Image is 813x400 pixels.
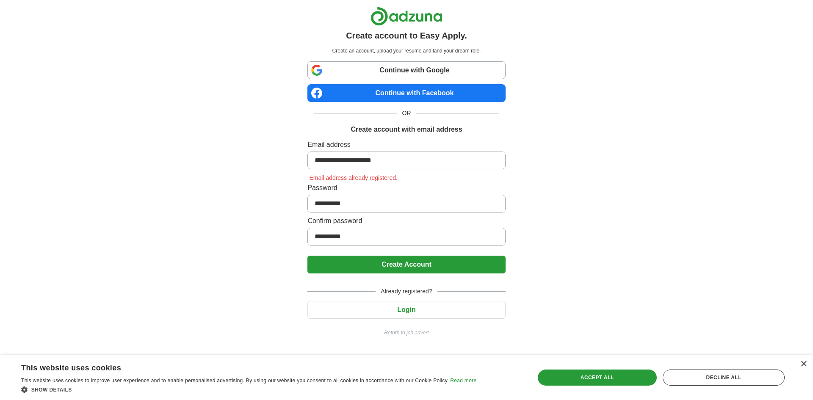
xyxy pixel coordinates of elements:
[351,124,462,135] h1: Create account with email address
[376,287,437,296] span: Already registered?
[346,29,467,42] h1: Create account to Easy Apply.
[307,306,505,313] a: Login
[307,256,505,273] button: Create Account
[307,183,505,193] label: Password
[307,216,505,226] label: Confirm password
[307,84,505,102] a: Continue with Facebook
[307,61,505,79] a: Continue with Google
[31,387,72,393] span: Show details
[21,385,476,394] div: Show details
[538,370,657,386] div: Accept all
[397,109,416,118] span: OR
[21,360,455,373] div: This website uses cookies
[663,370,785,386] div: Decline all
[309,47,503,55] p: Create an account, upload your resume and land your dream role.
[800,361,807,367] div: Close
[307,329,505,337] a: Return to job advert
[307,140,505,150] label: Email address
[307,301,505,319] button: Login
[371,7,442,26] img: Adzuna logo
[450,378,476,383] a: Read more, opens a new window
[21,378,449,383] span: This website uses cookies to improve user experience and to enable personalised advertising. By u...
[307,174,399,181] span: Email address already registered.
